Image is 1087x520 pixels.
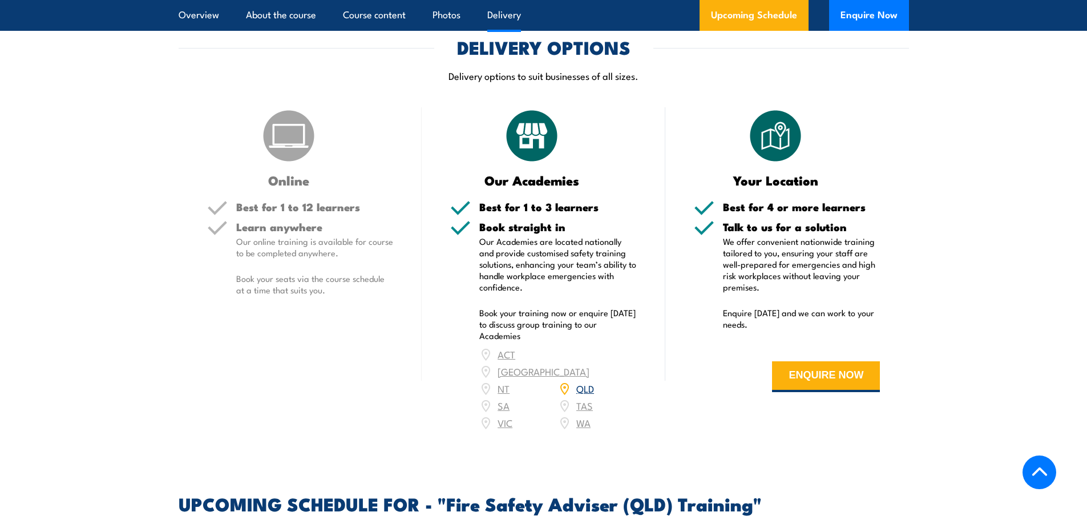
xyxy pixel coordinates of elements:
[236,201,394,212] h5: Best for 1 to 12 learners
[207,174,371,187] h3: Online
[723,236,880,293] p: We offer convenient nationwide training tailored to you, ensuring your staff are well-prepared fo...
[479,236,637,293] p: Our Academies are located nationally and provide customised safety training solutions, enhancing ...
[457,39,631,55] h2: DELIVERY OPTIONS
[723,201,880,212] h5: Best for 4 or more learners
[723,307,880,330] p: Enquire [DATE] and we can work to your needs.
[479,307,637,341] p: Book your training now or enquire [DATE] to discuss group training to our Academies
[479,201,637,212] h5: Best for 1 to 3 learners
[723,221,880,232] h5: Talk to us for a solution
[179,69,909,82] p: Delivery options to suit businesses of all sizes.
[450,174,614,187] h3: Our Academies
[576,381,594,395] a: QLD
[479,221,637,232] h5: Book straight in
[772,361,880,392] button: ENQUIRE NOW
[236,273,394,296] p: Book your seats via the course schedule at a time that suits you.
[179,495,909,511] h2: UPCOMING SCHEDULE FOR - "Fire Safety Adviser (QLD) Training"
[236,236,394,259] p: Our online training is available for course to be completed anywhere.
[236,221,394,232] h5: Learn anywhere
[694,174,858,187] h3: Your Location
